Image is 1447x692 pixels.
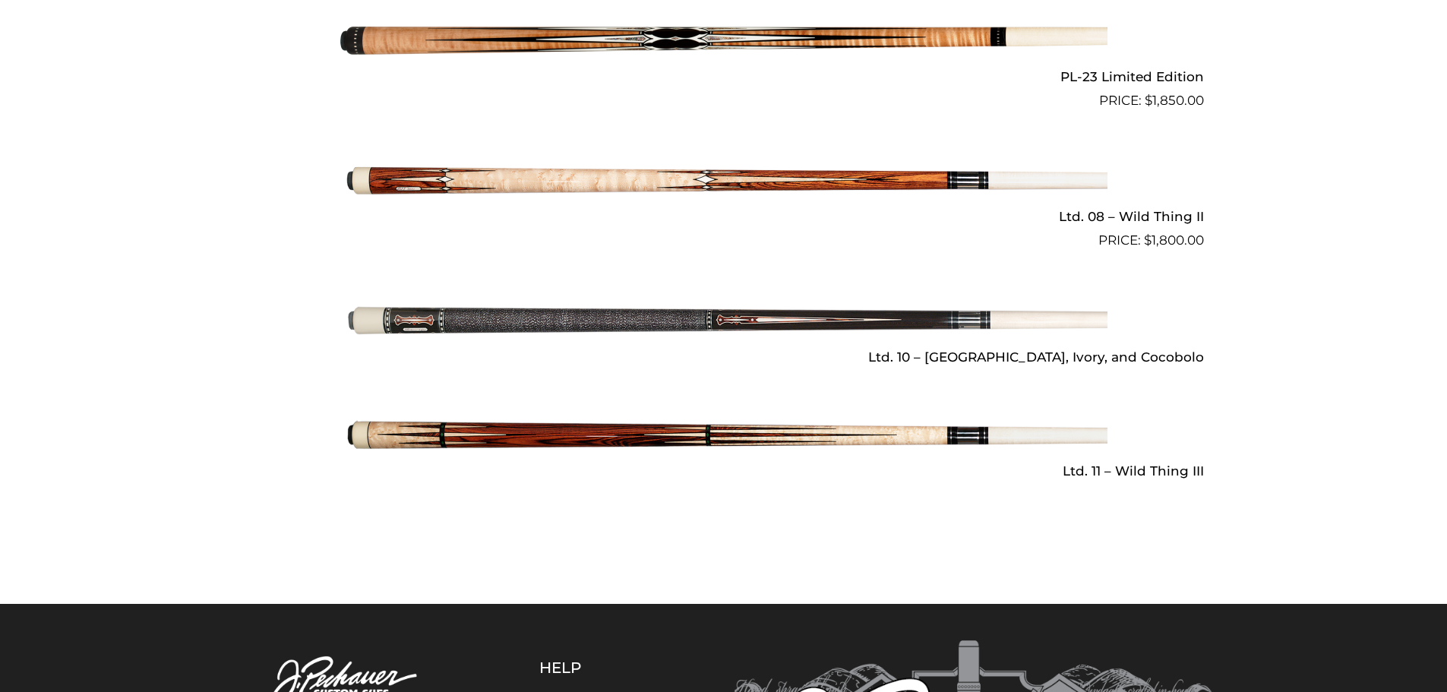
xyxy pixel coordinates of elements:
h5: Help [539,659,657,677]
h2: Ltd. 10 – [GEOGRAPHIC_DATA], Ivory, and Cocobolo [244,343,1204,371]
img: Ltd. 10 - Ebony, Ivory, and Cocobolo [340,257,1107,384]
bdi: 1,800.00 [1144,232,1204,248]
bdi: 1,850.00 [1145,93,1204,108]
h2: Ltd. 08 – Wild Thing II [244,203,1204,231]
span: $ [1145,93,1152,108]
a: Ltd. 10 – [GEOGRAPHIC_DATA], Ivory, and Cocobolo [244,257,1204,371]
h2: Ltd. 11 – Wild Thing III [244,457,1204,485]
img: Ltd. 11 - Wild Thing III [340,371,1107,499]
a: Ltd. 08 – Wild Thing II $1,800.00 [244,117,1204,251]
a: Ltd. 11 – Wild Thing III [244,371,1204,485]
img: Ltd. 08 - Wild Thing II [340,117,1107,245]
span: $ [1144,232,1152,248]
h2: PL-23 Limited Edition [244,63,1204,91]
